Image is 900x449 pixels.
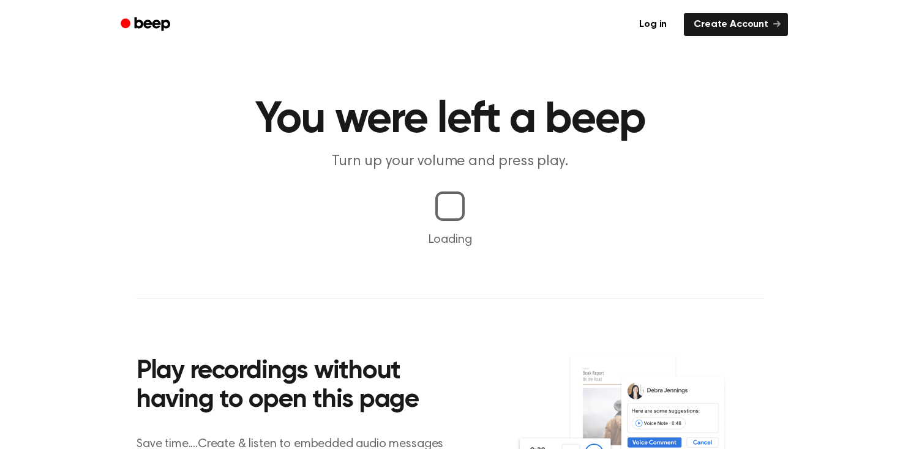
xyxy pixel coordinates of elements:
a: Beep [112,13,181,37]
p: Turn up your volume and press play. [215,152,685,172]
a: Log in [629,13,677,36]
h1: You were left a beep [137,98,763,142]
a: Create Account [684,13,788,36]
p: Loading [15,231,885,249]
h2: Play recordings without having to open this page [137,357,467,415]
